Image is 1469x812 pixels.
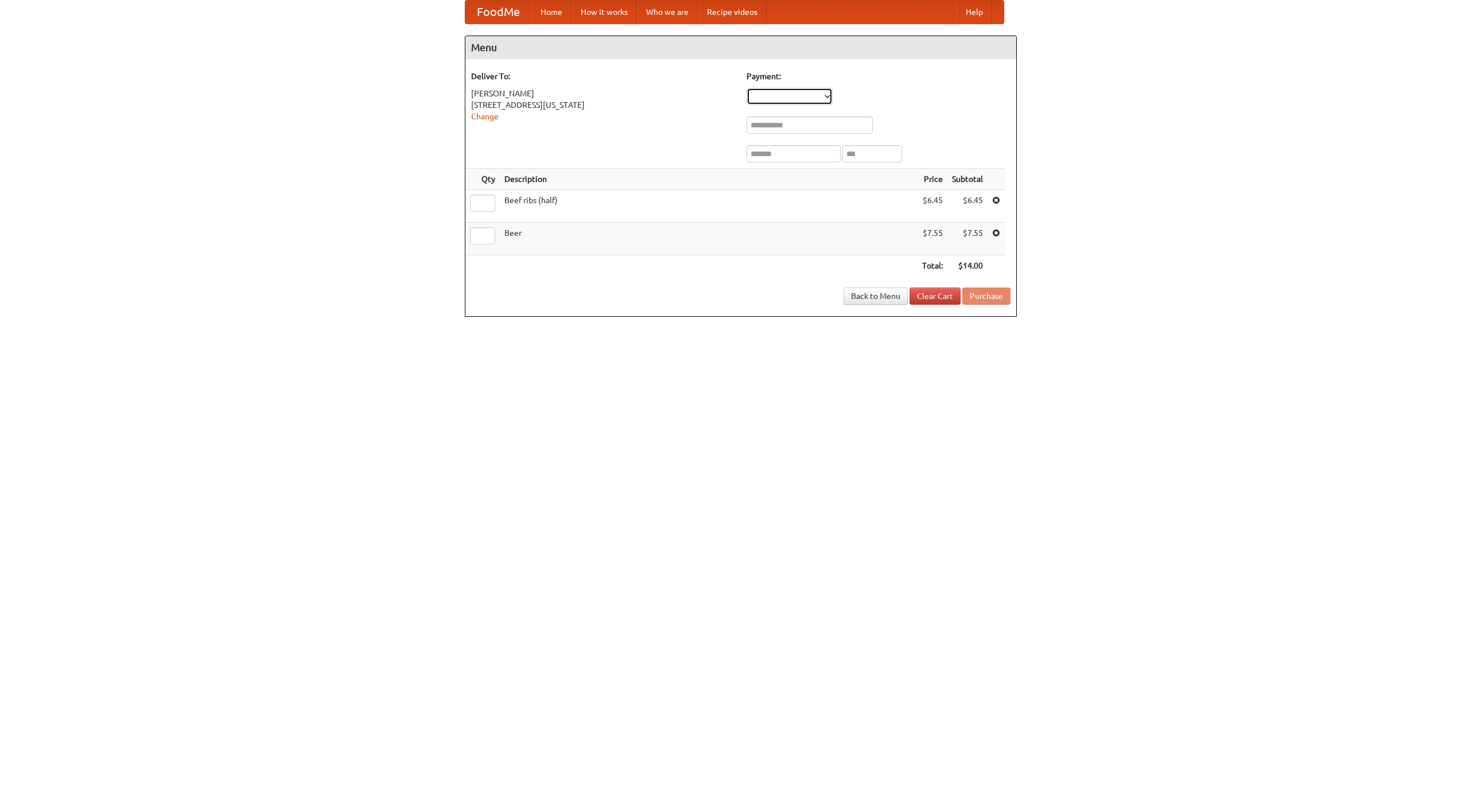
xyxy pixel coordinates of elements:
[957,1,992,24] a: Help
[962,287,1011,305] button: Purchase
[947,190,988,223] td: $6.45
[918,223,947,255] td: $7.55
[500,169,918,190] th: Description
[531,1,572,24] a: Home
[637,1,698,24] a: Who we are
[947,169,988,190] th: Subtotal
[947,255,988,277] th: $14.00
[844,287,908,305] a: Back to Menu
[918,169,947,190] th: Price
[471,88,735,99] div: [PERSON_NAME]
[910,287,961,305] a: Clear Cart
[918,190,947,223] td: $6.45
[747,71,1011,82] h5: Payment:
[500,190,918,223] td: Beef ribs (half)
[500,223,918,255] td: Beer
[698,1,767,24] a: Recipe videos
[471,71,735,82] h5: Deliver To:
[471,112,499,121] a: Change
[465,36,1016,59] h4: Menu
[465,1,531,24] a: FoodMe
[947,223,988,255] td: $7.55
[572,1,637,24] a: How it works
[471,99,735,111] div: [STREET_ADDRESS][US_STATE]
[465,169,500,190] th: Qty
[918,255,947,277] th: Total:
